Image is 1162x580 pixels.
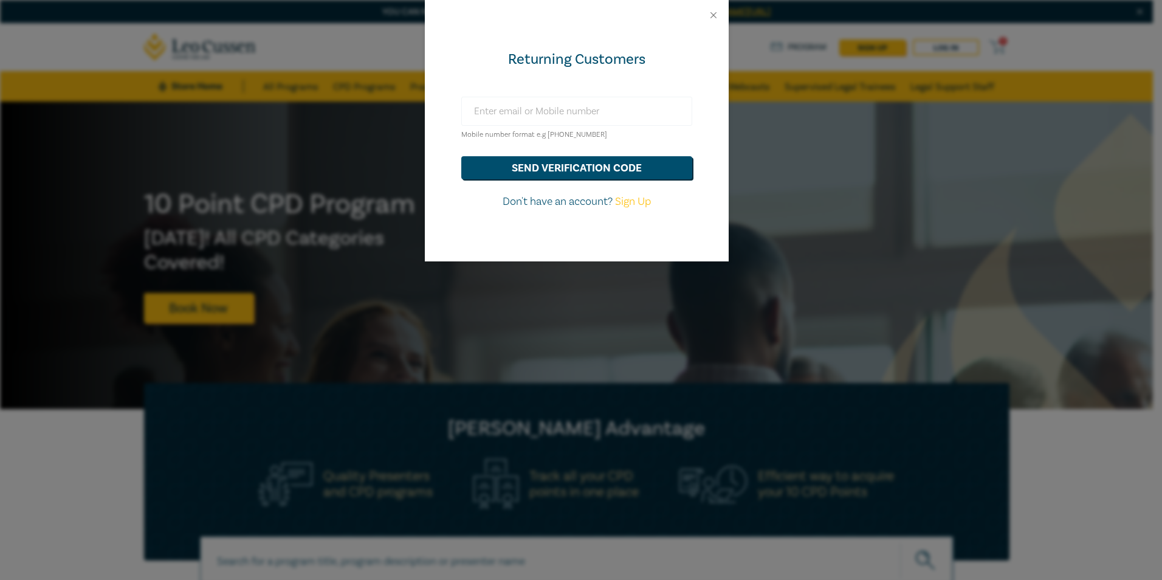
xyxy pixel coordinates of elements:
[461,97,692,126] input: Enter email or Mobile number
[461,194,692,210] p: Don't have an account?
[615,195,651,209] a: Sign Up
[461,156,692,179] button: send verification code
[461,50,692,69] div: Returning Customers
[708,10,719,21] button: Close
[461,130,607,139] small: Mobile number format e.g [PHONE_NUMBER]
